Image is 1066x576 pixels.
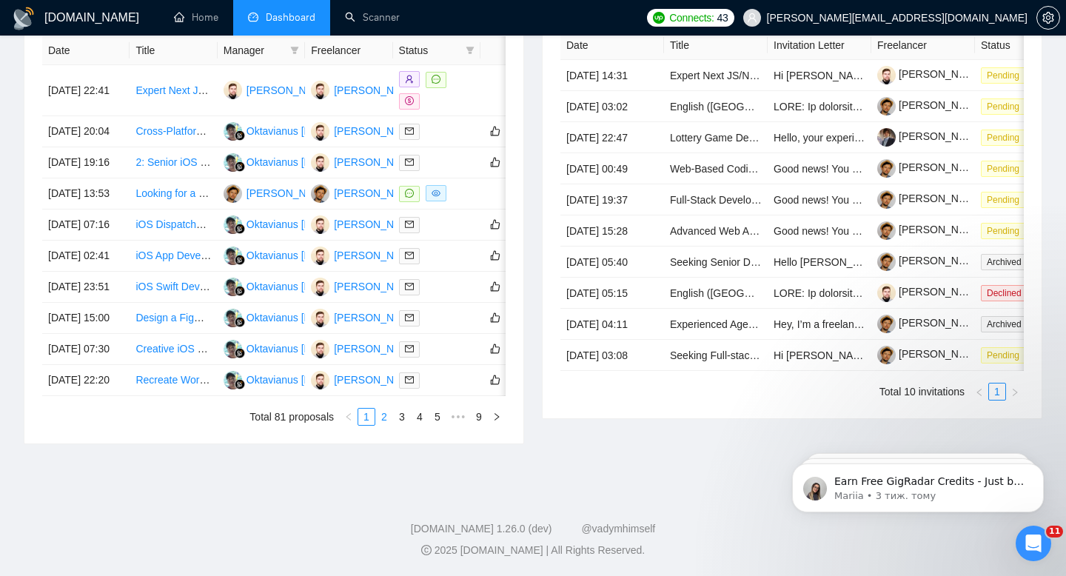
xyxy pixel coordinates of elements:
a: MS[PERSON_NAME] [311,311,419,323]
span: like [490,250,500,261]
li: Total 10 invitations [879,383,965,401]
div: Oktavianus [PERSON_NAME] Tape [247,123,412,139]
button: right [1006,383,1024,401]
button: left [971,383,988,401]
span: Pending [981,347,1025,364]
span: Pending [981,223,1025,239]
td: 2: Senior iOS Engineer [130,147,217,178]
span: right [1010,388,1019,397]
a: Pending [981,131,1031,143]
td: [DATE] 15:00 [42,303,130,334]
span: Manager [224,42,284,58]
span: mail [405,251,414,260]
a: MS[PERSON_NAME] [311,373,419,385]
span: mail [405,127,414,135]
span: Archived [981,254,1028,270]
td: [DATE] 03:02 [560,91,664,122]
a: Pending [981,69,1031,81]
a: MS[PERSON_NAME] [311,155,419,167]
button: like [486,153,504,171]
a: MS[PERSON_NAME] [311,84,419,96]
a: Pending [981,100,1031,112]
div: Oktavianus [PERSON_NAME] Tape [247,278,412,295]
a: Pending [981,224,1031,236]
a: MS[PERSON_NAME] [311,342,419,354]
span: Dashboard [266,11,315,24]
button: left [340,408,358,426]
div: [PERSON_NAME] [334,278,419,295]
a: homeHome [174,11,218,24]
div: [PERSON_NAME] [334,247,419,264]
div: [PERSON_NAME] [334,341,419,357]
span: right [492,412,501,421]
td: [DATE] 22:47 [560,122,664,153]
th: Invitation Letter [768,31,871,60]
img: gigradar-bm.png [235,348,245,358]
img: AR [224,184,242,203]
a: [PERSON_NAME] [877,286,984,298]
span: dashboard [248,12,258,22]
span: Connects: [669,10,714,26]
a: [PERSON_NAME] [877,161,984,173]
a: Archived [981,255,1033,267]
a: MS[PERSON_NAME] [311,280,419,292]
a: OOOktavianus [PERSON_NAME] Tape [224,373,412,385]
button: like [486,340,504,358]
td: Web-Based Coding App Development for App Creation [664,153,768,184]
span: user-add [405,75,414,84]
span: 11 [1046,526,1063,538]
img: c1mHxmMncAkOO3kbIa_ShcNcClDoIcpKiG9VTZdtEIGTtttIDIJIk915ObF7C56Gxg [877,128,896,147]
div: [PERSON_NAME] [334,123,419,139]
a: Creative iOS UX Designer for User-Friendly AI App [135,343,369,355]
div: [PERSON_NAME] [334,372,419,388]
a: OOOktavianus [PERSON_NAME] Tape [224,249,412,261]
a: OOOktavianus [PERSON_NAME] Tape [224,311,412,323]
td: Lottery Game Development with Data Scraping and Validation [664,122,768,153]
img: MS [311,371,329,389]
a: Design a Figma for IOS App [135,312,264,324]
a: @vadymhimself [581,523,655,535]
span: filter [466,46,475,55]
a: 2: Senior iOS Engineer [135,156,241,168]
div: [PERSON_NAME] [334,309,419,326]
td: [DATE] 14:31 [560,60,664,91]
img: OO [224,153,242,172]
td: [DATE] 07:16 [42,210,130,241]
img: MS [311,81,329,99]
div: Oktavianus [PERSON_NAME] Tape [247,154,412,170]
span: like [490,343,500,355]
td: [DATE] 04:11 [560,309,664,340]
a: MS[PERSON_NAME] [311,218,419,230]
a: 5 [429,409,446,425]
img: c109zO6h9-LP0nK3izNY7Sl_nlpu4rFwcSb7R8quFpUWDQM7zqv_1jxflb0AC3HLb7 [877,346,896,364]
td: [DATE] 03:08 [560,340,664,371]
a: [PERSON_NAME] [877,130,984,142]
img: c109zO6h9-LP0nK3izNY7Sl_nlpu4rFwcSb7R8quFpUWDQM7zqv_1jxflb0AC3HLb7 [877,159,896,178]
span: mail [405,344,414,353]
a: OOOktavianus [PERSON_NAME] Tape [224,155,412,167]
img: OO [224,247,242,265]
span: like [490,312,500,324]
th: Manager [218,36,305,65]
span: message [432,75,440,84]
span: dollar [405,96,414,105]
img: gigradar-bm.png [235,255,245,265]
span: mail [405,313,414,322]
th: Date [560,31,664,60]
td: [DATE] 05:15 [560,278,664,309]
button: like [486,122,504,140]
span: message [405,189,414,198]
a: [PERSON_NAME] [877,192,984,204]
a: iOS App Developer [135,250,224,261]
div: [PERSON_NAME] [334,216,419,232]
img: gigradar-bm.png [235,286,245,296]
li: Next Page [1006,383,1024,401]
a: OOOktavianus [PERSON_NAME] Tape [224,218,412,230]
img: MS [311,278,329,296]
span: mail [405,158,414,167]
img: MS [311,215,329,234]
td: [DATE] 07:30 [42,334,130,365]
td: Seeking Full-stack Developers with Python, Databases (SQL), and cloud experience - DSQL-2025-q3 [664,340,768,371]
td: iOS App Developer [130,241,217,272]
